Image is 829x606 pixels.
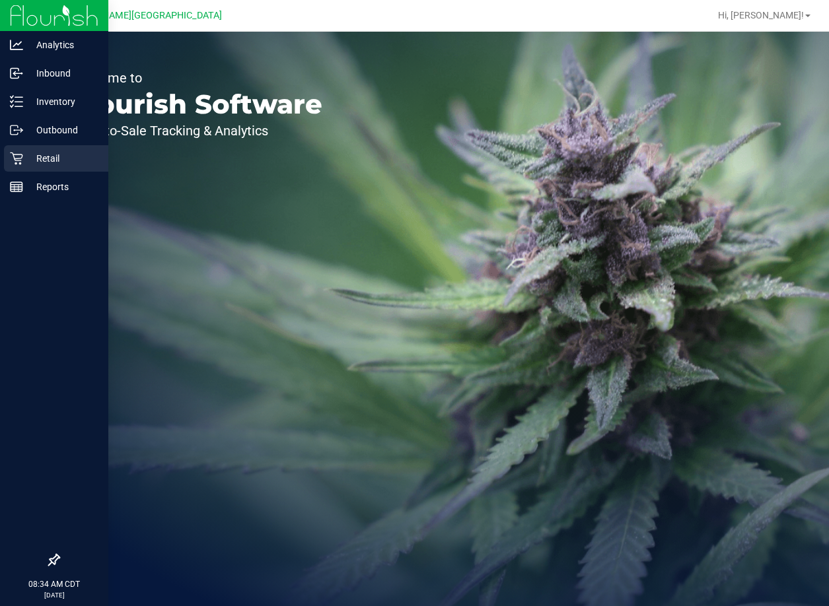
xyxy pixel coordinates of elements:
[10,180,23,193] inline-svg: Reports
[23,122,102,138] p: Outbound
[23,65,102,81] p: Inbound
[23,94,102,110] p: Inventory
[23,179,102,195] p: Reports
[71,71,322,84] p: Welcome to
[6,590,102,600] p: [DATE]
[48,10,222,21] span: Ft [PERSON_NAME][GEOGRAPHIC_DATA]
[10,95,23,108] inline-svg: Inventory
[10,152,23,165] inline-svg: Retail
[23,151,102,166] p: Retail
[10,123,23,137] inline-svg: Outbound
[718,10,804,20] span: Hi, [PERSON_NAME]!
[6,578,102,590] p: 08:34 AM CDT
[23,37,102,53] p: Analytics
[10,38,23,51] inline-svg: Analytics
[10,67,23,80] inline-svg: Inbound
[71,124,322,137] p: Seed-to-Sale Tracking & Analytics
[71,91,322,118] p: Flourish Software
